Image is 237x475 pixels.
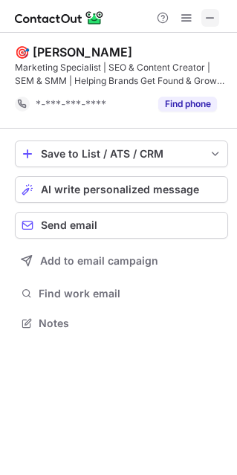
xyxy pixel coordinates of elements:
[39,287,222,300] span: Find work email
[158,97,217,112] button: Reveal Button
[15,45,132,59] div: 🎯 [PERSON_NAME]
[15,212,228,239] button: Send email
[15,61,228,88] div: Marketing Specialist | SEO & Content Creator | SEM & SMM | Helping Brands Get Found & Grow Online 🚀
[15,313,228,334] button: Notes
[15,248,228,274] button: Add to email campaign
[39,317,222,330] span: Notes
[40,255,158,267] span: Add to email campaign
[15,176,228,203] button: AI write personalized message
[41,219,97,231] span: Send email
[15,283,228,304] button: Find work email
[15,140,228,167] button: save-profile-one-click
[41,184,199,196] span: AI write personalized message
[41,148,202,160] div: Save to List / ATS / CRM
[15,9,104,27] img: ContactOut v5.3.10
